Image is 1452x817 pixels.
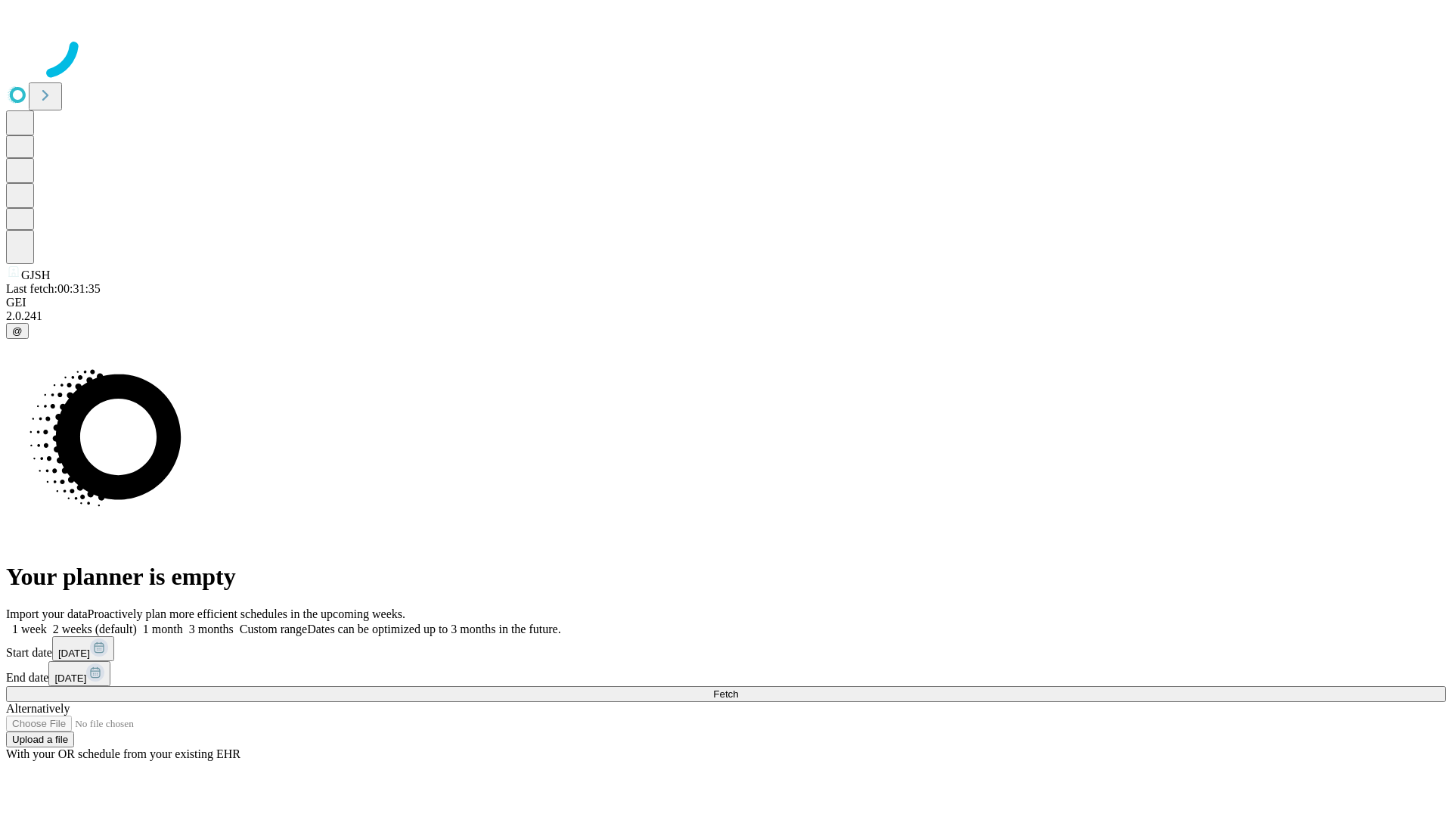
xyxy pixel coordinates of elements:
[53,623,137,635] span: 2 weeks (default)
[6,309,1446,323] div: 2.0.241
[12,325,23,337] span: @
[6,563,1446,591] h1: Your planner is empty
[6,636,1446,661] div: Start date
[6,607,88,620] span: Import your data
[6,661,1446,686] div: End date
[6,702,70,715] span: Alternatively
[6,747,240,760] span: With your OR schedule from your existing EHR
[6,686,1446,702] button: Fetch
[6,323,29,339] button: @
[12,623,47,635] span: 1 week
[6,296,1446,309] div: GEI
[6,732,74,747] button: Upload a file
[189,623,234,635] span: 3 months
[6,282,101,295] span: Last fetch: 00:31:35
[88,607,405,620] span: Proactively plan more efficient schedules in the upcoming weeks.
[240,623,307,635] span: Custom range
[52,636,114,661] button: [DATE]
[143,623,183,635] span: 1 month
[54,673,86,684] span: [DATE]
[21,269,50,281] span: GJSH
[713,688,738,700] span: Fetch
[307,623,560,635] span: Dates can be optimized up to 3 months in the future.
[48,661,110,686] button: [DATE]
[58,648,90,659] span: [DATE]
